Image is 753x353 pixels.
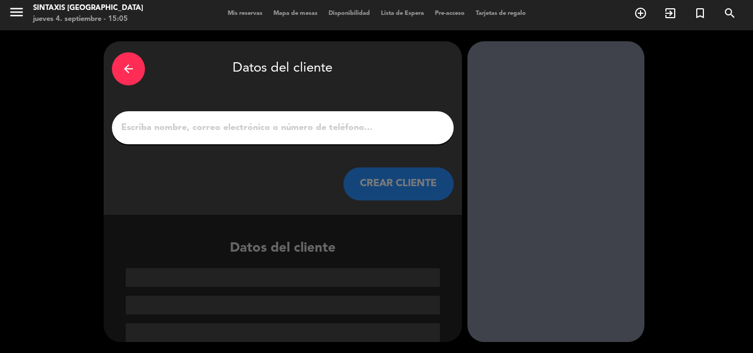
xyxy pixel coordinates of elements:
[104,238,462,342] div: Datos del cliente
[634,7,647,20] i: add_circle_outline
[33,14,143,25] div: jueves 4. septiembre - 15:05
[429,10,470,17] span: Pre-acceso
[470,10,531,17] span: Tarjetas de regalo
[323,10,375,17] span: Disponibilidad
[343,167,454,200] button: CREAR CLIENTE
[8,4,25,20] i: menu
[112,50,454,88] div: Datos del cliente
[693,7,707,20] i: turned_in_not
[122,62,135,75] i: arrow_back
[33,3,143,14] div: Sintaxis [GEOGRAPHIC_DATA]
[723,7,736,20] i: search
[375,10,429,17] span: Lista de Espera
[222,10,268,17] span: Mis reservas
[8,4,25,24] button: menu
[120,120,445,135] input: Escriba nombre, correo electrónico o número de teléfono...
[664,7,677,20] i: exit_to_app
[268,10,323,17] span: Mapa de mesas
